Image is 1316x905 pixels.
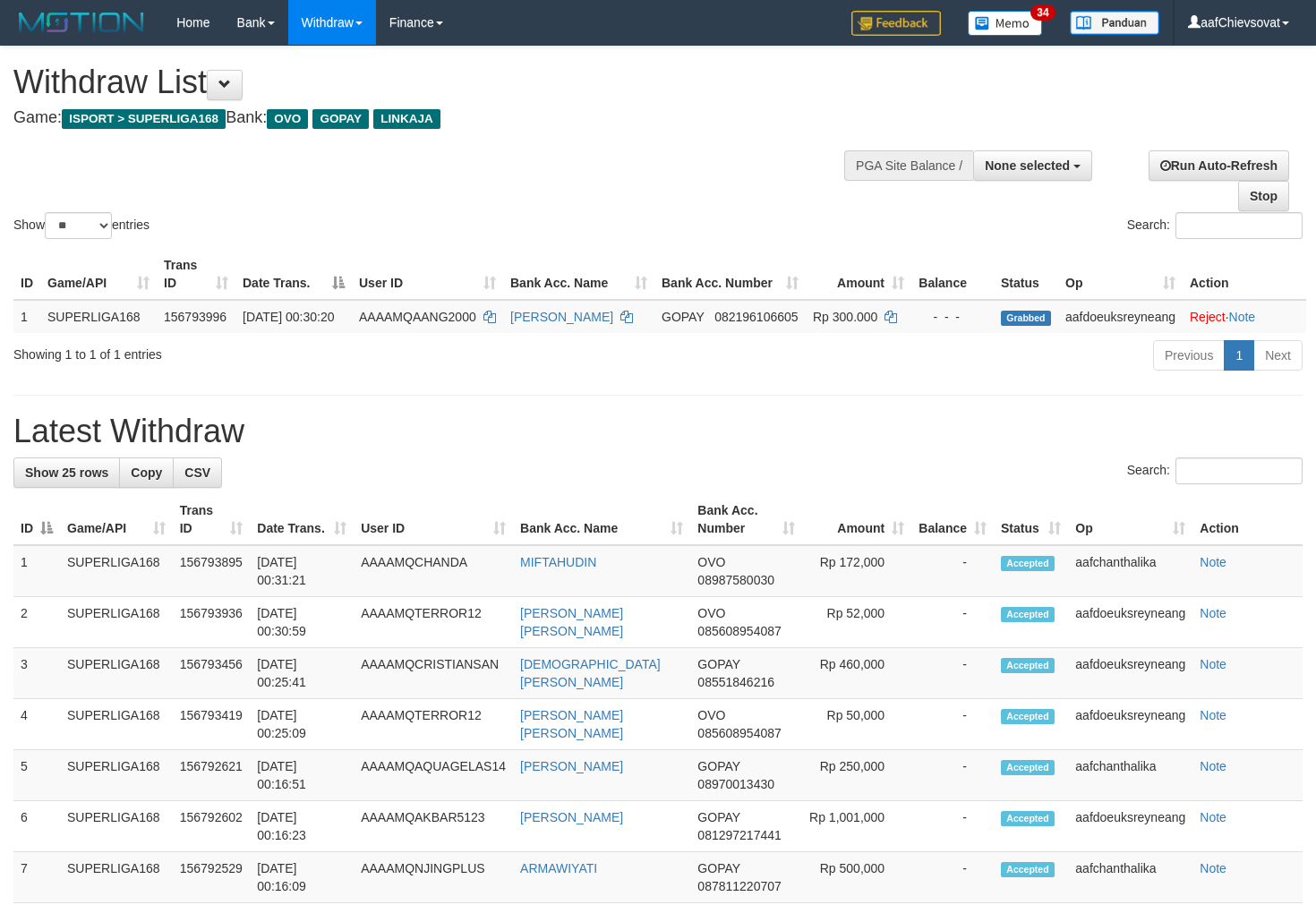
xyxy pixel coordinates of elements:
[1058,300,1183,333] td: aafdoeuksreyneang
[1068,597,1192,648] td: aafdoeuksreyneang
[697,861,739,875] span: GOPAY
[250,494,354,545] th: Date Trans.: activate to sort column ascending
[1001,607,1055,622] span: Accepted
[714,310,798,324] span: Copy 082196106605 to clipboard
[1149,150,1289,181] a: Run Auto-Refresh
[1183,300,1306,333] td: ·
[60,750,173,801] td: SUPERLIGA168
[60,852,173,903] td: SUPERLIGA168
[662,310,704,324] span: GOPAY
[802,801,912,852] td: Rp 1,001,000
[911,852,994,903] td: -
[520,708,623,740] a: [PERSON_NAME] [PERSON_NAME]
[911,801,994,852] td: -
[250,648,354,699] td: [DATE] 00:25:41
[503,249,654,300] th: Bank Acc. Name: activate to sort column ascending
[45,212,112,239] select: Showentries
[354,545,513,597] td: AAAAMQCHANDA
[40,300,157,333] td: SUPERLIGA168
[1001,658,1055,673] span: Accepted
[250,545,354,597] td: [DATE] 00:31:21
[13,9,150,36] img: MOTION_logo.png
[354,801,513,852] td: AAAAMQAKBAR5123
[60,545,173,597] td: SUPERLIGA168
[157,249,235,300] th: Trans ID: activate to sort column ascending
[911,648,994,699] td: -
[13,597,60,648] td: 2
[1200,861,1226,875] a: Note
[173,457,222,488] a: CSV
[173,597,251,648] td: 156793936
[994,249,1058,300] th: Status
[354,699,513,750] td: AAAAMQTERROR12
[354,852,513,903] td: AAAAMQNJINGPLUS
[520,606,623,638] a: [PERSON_NAME] [PERSON_NAME]
[1058,249,1183,300] th: Op: activate to sort column ascending
[919,308,987,326] div: - - -
[1224,340,1254,371] a: 1
[173,750,251,801] td: 156792621
[60,801,173,852] td: SUPERLIGA168
[697,810,739,824] span: GOPAY
[513,494,690,545] th: Bank Acc. Name: activate to sort column ascending
[994,494,1068,545] th: Status: activate to sort column ascending
[1238,181,1289,211] a: Stop
[13,494,60,545] th: ID: activate to sort column descending
[520,810,623,824] a: [PERSON_NAME]
[520,759,623,773] a: [PERSON_NAME]
[802,750,912,801] td: Rp 250,000
[250,801,354,852] td: [DATE] 00:16:23
[973,150,1092,181] button: None selected
[13,64,859,100] h1: Withdraw List
[697,726,781,740] span: Copy 085608954087 to clipboard
[1001,311,1051,326] span: Grabbed
[119,457,174,488] a: Copy
[13,212,150,239] label: Show entries
[911,545,994,597] td: -
[354,597,513,648] td: AAAAMQTERROR12
[1068,699,1192,750] td: aafdoeuksreyneang
[1001,709,1055,724] span: Accepted
[1068,801,1192,852] td: aafdoeuksreyneang
[1200,810,1226,824] a: Note
[510,310,613,324] a: [PERSON_NAME]
[697,708,725,722] span: OVO
[13,750,60,801] td: 5
[312,109,369,129] span: GOPAY
[1001,811,1055,826] span: Accepted
[1068,852,1192,903] td: aafchanthalika
[25,465,108,480] span: Show 25 rows
[1183,249,1306,300] th: Action
[267,109,308,129] span: OVO
[520,657,661,689] a: [DEMOGRAPHIC_DATA][PERSON_NAME]
[911,597,994,648] td: -
[844,150,973,181] div: PGA Site Balance /
[173,494,251,545] th: Trans ID: activate to sort column ascending
[173,801,251,852] td: 156792602
[985,158,1070,173] span: None selected
[1001,556,1055,571] span: Accepted
[1200,708,1226,722] a: Note
[1068,545,1192,597] td: aafchanthalika
[911,494,994,545] th: Balance: activate to sort column ascending
[1175,457,1303,484] input: Search:
[1200,555,1226,569] a: Note
[1175,212,1303,239] input: Search:
[250,597,354,648] td: [DATE] 00:30:59
[13,457,120,488] a: Show 25 rows
[13,414,1303,449] h1: Latest Withdraw
[1068,750,1192,801] td: aafchanthalika
[13,109,859,127] h4: Game: Bank:
[911,750,994,801] td: -
[802,699,912,750] td: Rp 50,000
[1068,648,1192,699] td: aafdoeuksreyneang
[802,494,912,545] th: Amount: activate to sort column ascending
[13,852,60,903] td: 7
[697,555,725,569] span: OVO
[1068,494,1192,545] th: Op: activate to sort column ascending
[520,861,597,875] a: ARMAWIYATI
[60,648,173,699] td: SUPERLIGA168
[1200,657,1226,671] a: Note
[697,759,739,773] span: GOPAY
[13,338,535,363] div: Showing 1 to 1 of 1 entries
